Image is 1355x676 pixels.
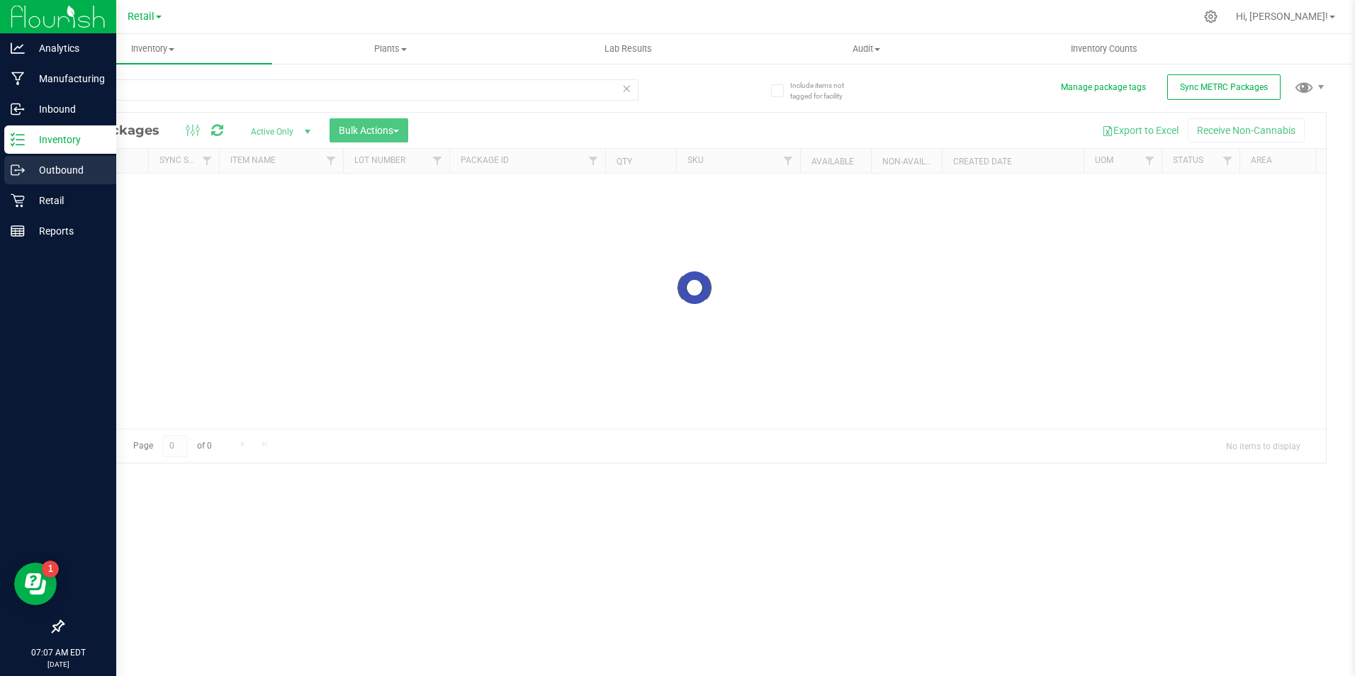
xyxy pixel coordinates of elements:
[62,79,639,101] input: Search Package ID, Item Name, SKU, Lot or Part Number...
[790,80,861,101] span: Include items not tagged for facility
[25,101,110,118] p: Inbound
[6,646,110,659] p: 07:07 AM EDT
[748,43,985,55] span: Audit
[748,34,986,64] a: Audit
[34,43,272,55] span: Inventory
[11,224,25,238] inline-svg: Reports
[6,659,110,670] p: [DATE]
[25,162,110,179] p: Outbound
[510,34,748,64] a: Lab Results
[1061,81,1146,94] button: Manage package tags
[11,163,25,177] inline-svg: Outbound
[622,79,632,98] span: Clear
[11,41,25,55] inline-svg: Analytics
[11,193,25,208] inline-svg: Retail
[11,72,25,86] inline-svg: Manufacturing
[273,43,510,55] span: Plants
[25,40,110,57] p: Analytics
[1236,11,1328,22] span: Hi, [PERSON_NAME]!
[128,11,154,23] span: Retail
[1052,43,1157,55] span: Inventory Counts
[272,34,510,64] a: Plants
[25,222,110,240] p: Reports
[25,131,110,148] p: Inventory
[11,102,25,116] inline-svg: Inbound
[25,70,110,87] p: Manufacturing
[1202,10,1220,23] div: Manage settings
[25,192,110,209] p: Retail
[42,560,59,578] iframe: Resource center unread badge
[1180,82,1268,92] span: Sync METRC Packages
[985,34,1223,64] a: Inventory Counts
[585,43,671,55] span: Lab Results
[34,34,272,64] a: Inventory
[11,133,25,147] inline-svg: Inventory
[14,563,57,605] iframe: Resource center
[1167,74,1281,100] button: Sync METRC Packages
